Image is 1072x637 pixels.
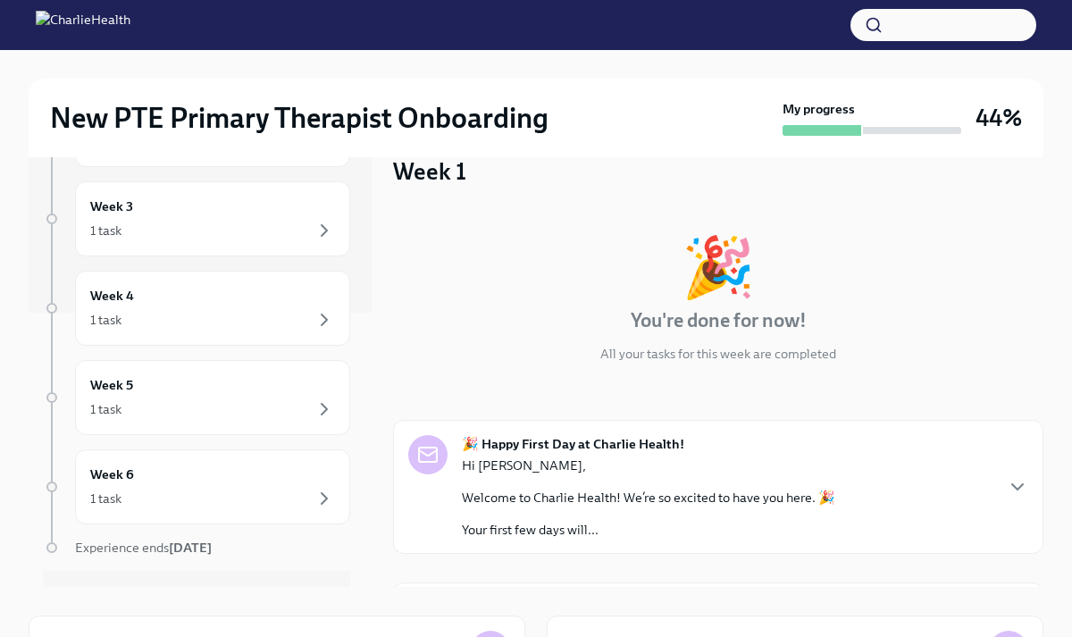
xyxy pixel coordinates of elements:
a: Week 41 task [43,271,350,346]
h4: You're done for now! [631,307,807,334]
a: Week 61 task [43,449,350,524]
h6: Week 5 [90,375,133,395]
div: 1 task [90,222,121,239]
p: All your tasks for this week are completed [600,345,836,363]
h3: Week 1 [393,155,466,188]
div: 1 task [90,400,121,418]
strong: My progress [783,100,855,118]
div: 1 task [90,490,121,507]
strong: 🎉 Happy First Day at Charlie Health! [462,435,684,453]
p: Hi [PERSON_NAME], [462,457,835,474]
h3: 44% [976,102,1022,134]
p: Welcome to Charlie Health! We’re so excited to have you here. 🎉 [462,489,835,507]
strong: [DATE] [169,540,212,556]
h6: Week 4 [90,286,134,306]
h6: Week 3 [90,197,133,216]
img: CharlieHealth [36,11,130,39]
h2: New PTE Primary Therapist Onboarding [50,100,549,136]
div: 1 task [90,311,121,329]
p: Your first few days will... [462,521,835,539]
a: Week 51 task [43,360,350,435]
a: Week 31 task [43,181,350,256]
div: 🎉 [682,238,755,297]
h6: Week 6 [90,465,134,484]
span: Experience ends [75,540,212,556]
